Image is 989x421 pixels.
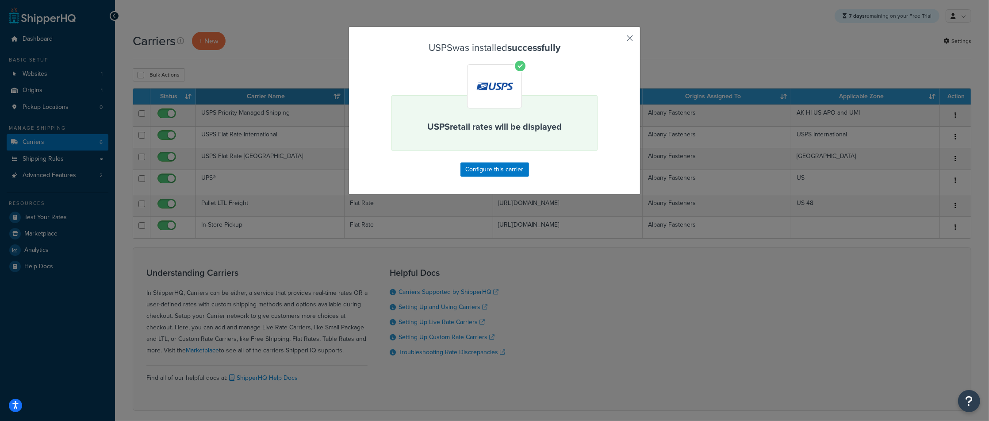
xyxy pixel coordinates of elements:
strong: successfully [507,40,560,55]
button: Open Resource Center [958,390,980,412]
h3: USPS was installed [391,42,598,53]
button: Configure this carrier [460,162,529,177]
img: USPS [469,66,520,107]
div: USPS retail rates will be displayed [391,95,598,151]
